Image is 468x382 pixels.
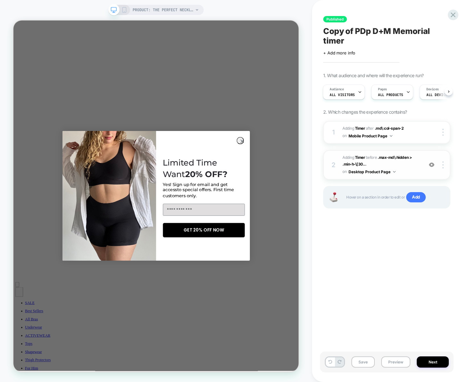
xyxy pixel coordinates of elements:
button: GET 20% OFF NOW [199,270,308,289]
b: Timer [355,126,365,131]
span: Add [406,192,426,202]
span: AFTER [366,126,374,131]
img: 0b01e740-6628-42b9-be55-0943c0ef48e4.png [65,147,190,320]
span: to special offers. First time customers only [199,222,294,237]
img: crossed eye [429,162,434,167]
span: Published [323,16,347,22]
span: Pages [378,87,387,92]
button: Desktop Product Page [349,168,396,176]
button: Next [417,356,449,368]
button: Preview [381,356,410,368]
span: ALL DEVICES [426,93,449,97]
span: Audience [330,87,344,92]
img: down arrow [393,171,396,173]
span: 2. Which changes the experience contains? [323,109,407,115]
iframe: To enrich screen reader interactions, please activate Accessibility in Grammarly extension settings [13,20,299,371]
span: Copy of PDp D+M Memorial timer [323,26,450,45]
span: Hover on a section in order to edit or [346,192,443,202]
span: Adding [342,155,365,160]
span: Adding [342,126,365,131]
img: close [442,161,444,168]
img: Joystick [327,192,340,202]
span: . [199,223,294,237]
span: Devices [426,87,439,92]
span: All Visitors [330,93,355,97]
input: Email address [199,244,308,260]
span: on [342,168,347,175]
b: Timer [355,155,365,160]
span: Yes! Sign up for email and get access [199,215,286,229]
span: Want [199,198,229,212]
span: + Add more info [323,50,355,55]
span: Limited Time [199,183,272,196]
button: Save [351,356,375,368]
span: BEFORE [366,155,377,160]
div: 2 [330,159,337,171]
img: down arrow [390,135,392,137]
button: Close dialog [298,155,307,165]
img: close [442,129,444,136]
span: 20% OFF? [229,198,285,212]
span: on [342,132,347,139]
span: .md\:col-span-2 [375,126,404,131]
span: 1. What audience and where will the experience run? [323,73,423,78]
div: 1 [330,126,337,138]
span: PRODUCT: The Perfect Neckline Bra [sand] [133,5,193,15]
span: ALL PRODUCTS [378,93,403,97]
button: Mobile Product Page [349,132,392,140]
